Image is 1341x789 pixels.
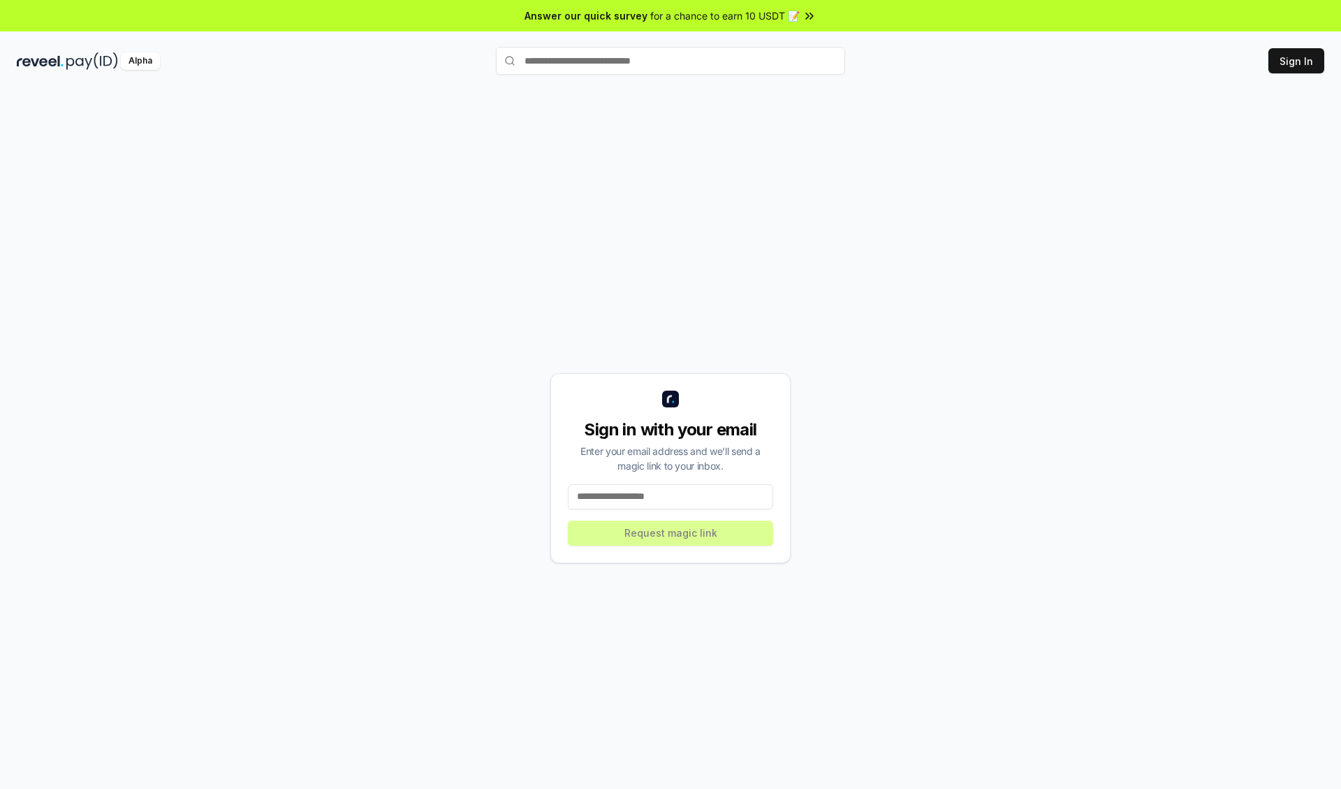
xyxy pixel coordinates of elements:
img: reveel_dark [17,52,64,70]
div: Sign in with your email [568,419,773,441]
span: for a chance to earn 10 USDT 📝 [650,8,800,23]
img: pay_id [66,52,118,70]
button: Sign In [1268,48,1324,73]
span: Answer our quick survey [525,8,647,23]
div: Alpha [121,52,160,70]
img: logo_small [662,391,679,407]
div: Enter your email address and we’ll send a magic link to your inbox. [568,444,773,473]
